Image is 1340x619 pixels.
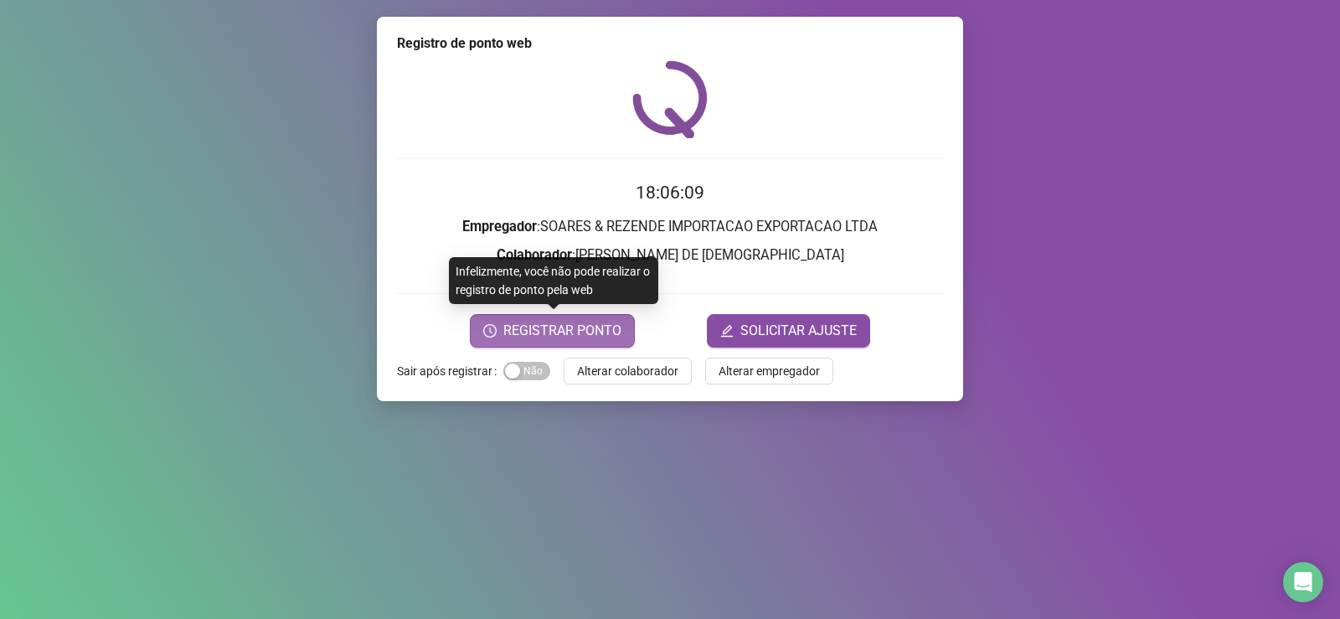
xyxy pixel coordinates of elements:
span: edit [720,324,734,338]
span: Alterar empregador [719,362,820,380]
time: 18:06:09 [636,183,704,203]
h3: : [PERSON_NAME] DE [DEMOGRAPHIC_DATA] [397,245,943,266]
div: Open Intercom Messenger [1283,562,1323,602]
button: Alterar colaborador [564,358,692,384]
span: REGISTRAR PONTO [503,321,621,341]
div: Registro de ponto web [397,34,943,54]
div: Infelizmente, você não pode realizar o registro de ponto pela web [449,257,658,304]
button: editSOLICITAR AJUSTE [707,314,870,348]
img: QRPoint [632,60,708,138]
button: Alterar empregador [705,358,833,384]
strong: Empregador [462,219,537,235]
h3: : SOARES & REZENDE IMPORTACAO EXPORTACAO LTDA [397,216,943,238]
span: clock-circle [483,324,497,338]
label: Sair após registrar [397,358,503,384]
strong: Colaborador [497,247,572,263]
span: SOLICITAR AJUSTE [740,321,857,341]
button: REGISTRAR PONTO [470,314,635,348]
span: Alterar colaborador [577,362,678,380]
